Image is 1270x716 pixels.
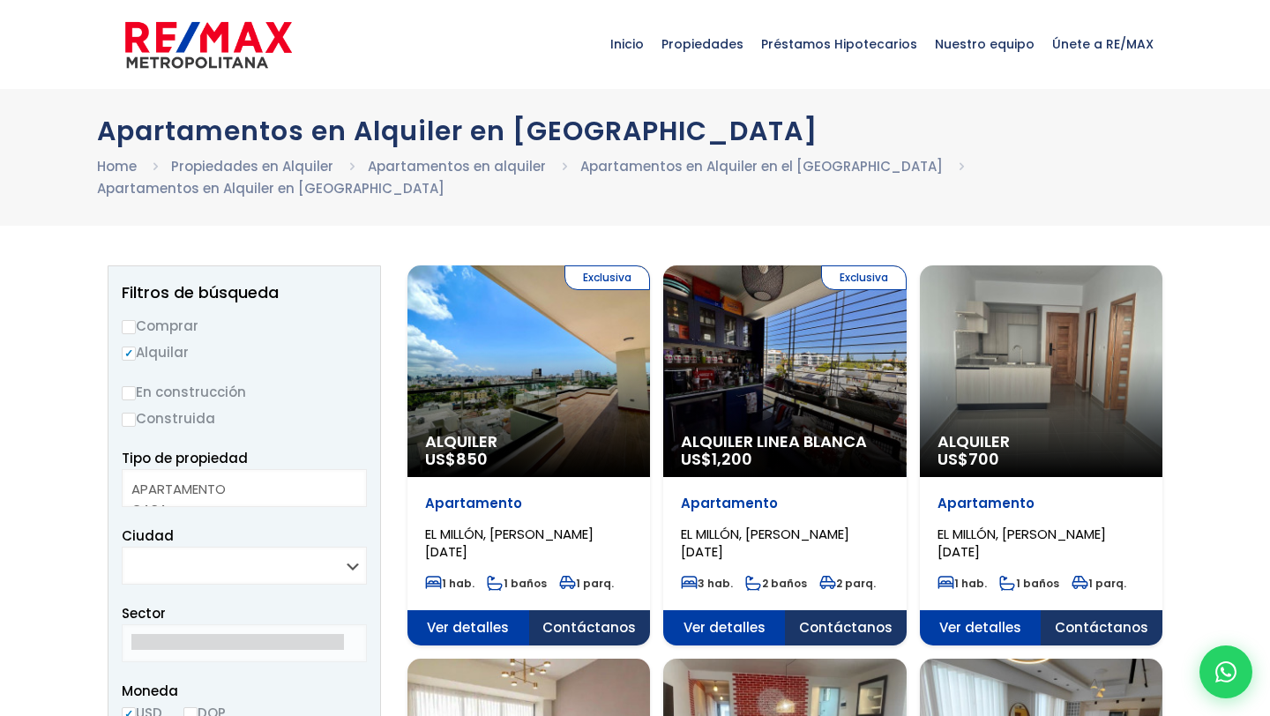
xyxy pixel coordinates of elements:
span: Alquiler Linea Blanca [681,433,888,451]
span: Sector [122,604,166,623]
input: En construcción [122,386,136,400]
span: US$ [681,448,752,470]
span: Moneda [122,680,367,702]
input: Construida [122,413,136,427]
span: Ver detalles [920,610,1042,645]
span: Préstamos Hipotecarios [752,18,926,71]
label: Alquilar [122,341,367,363]
span: Tipo de propiedad [122,449,248,467]
span: Alquiler [425,433,632,451]
span: Exclusiva [821,265,907,290]
a: Home [97,157,137,175]
span: 700 [968,448,999,470]
span: Ver detalles [407,610,529,645]
span: Únete a RE/MAX [1043,18,1162,71]
a: Apartamentos en Alquiler en [GEOGRAPHIC_DATA] [97,179,444,198]
span: 1 baños [487,576,547,591]
span: Inicio [601,18,653,71]
span: Ver detalles [663,610,785,645]
span: 1 baños [999,576,1059,591]
span: EL MILLÓN, [PERSON_NAME][DATE] [938,525,1106,561]
span: Nuestro equipo [926,18,1043,71]
p: Apartamento [938,495,1145,512]
span: 1,200 [712,448,752,470]
img: remax-metropolitana-logo [125,19,292,71]
option: APARTAMENTO [131,479,344,499]
a: Apartamentos en alquiler [368,157,546,175]
span: EL MILLÓN, [PERSON_NAME][DATE] [425,525,594,561]
span: 2 baños [745,576,807,591]
span: 1 parq. [559,576,614,591]
input: Comprar [122,320,136,334]
a: Alquiler US$700 Apartamento EL MILLÓN, [PERSON_NAME][DATE] 1 hab. 1 baños 1 parq. Ver detalles Co... [920,265,1162,645]
span: 850 [456,448,488,470]
p: Apartamento [425,495,632,512]
span: Contáctanos [785,610,907,645]
label: Construida [122,407,367,429]
span: 1 hab. [425,576,474,591]
h2: Filtros de búsqueda [122,284,367,302]
span: Ciudad [122,526,174,545]
span: Contáctanos [529,610,651,645]
a: Exclusiva Alquiler US$850 Apartamento EL MILLÓN, [PERSON_NAME][DATE] 1 hab. 1 baños 1 parq. Ver d... [407,265,650,645]
span: US$ [425,448,488,470]
h1: Apartamentos en Alquiler en [GEOGRAPHIC_DATA] [97,116,1173,146]
span: Contáctanos [1041,610,1162,645]
span: 1 parq. [1072,576,1126,591]
span: 3 hab. [681,576,733,591]
span: EL MILLÓN, [PERSON_NAME][DATE] [681,525,849,561]
label: En construcción [122,381,367,403]
span: 2 parq. [819,576,876,591]
a: Propiedades en Alquiler [171,157,333,175]
span: Exclusiva [564,265,650,290]
option: CASA [131,499,344,519]
span: US$ [938,448,999,470]
label: Comprar [122,315,367,337]
input: Alquilar [122,347,136,361]
span: Propiedades [653,18,752,71]
a: Apartamentos en Alquiler en el [GEOGRAPHIC_DATA] [580,157,943,175]
span: Alquiler [938,433,1145,451]
a: Exclusiva Alquiler Linea Blanca US$1,200 Apartamento EL MILLÓN, [PERSON_NAME][DATE] 3 hab. 2 baño... [663,265,906,645]
span: 1 hab. [938,576,987,591]
p: Apartamento [681,495,888,512]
